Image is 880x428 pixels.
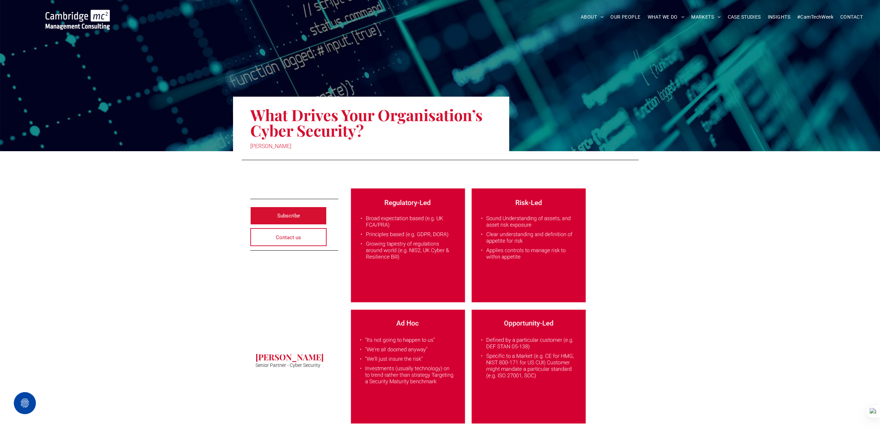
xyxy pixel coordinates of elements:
[255,362,320,368] p: Senior Partner - Cyber Security
[794,12,837,22] a: #CamTechWeek
[351,188,586,424] img: What Drives Your Organisation’s Cyber Security? Cambridge Management Consulting
[764,12,794,22] a: INSIGHTS
[688,12,724,22] a: MARKETS
[250,228,327,246] a: Contact us
[837,12,866,22] a: CONTACT
[250,207,327,225] a: Subscribe
[250,106,492,139] h1: What Drives Your Organisation’s Cyber Security?
[607,12,644,22] a: OUR PEOPLE
[277,207,300,224] span: Subscribe
[250,142,492,151] div: [PERSON_NAME]
[46,11,110,18] a: Your Business Transformed | Cambridge Management Consulting
[724,12,764,22] a: CASE STUDIES
[276,229,301,246] span: Contact us
[577,12,607,22] a: ABOUT
[255,351,324,362] h3: [PERSON_NAME]
[250,258,338,346] a: Tom Burton
[644,12,688,22] a: WHAT WE DO
[46,10,110,30] img: Cambridge MC Logo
